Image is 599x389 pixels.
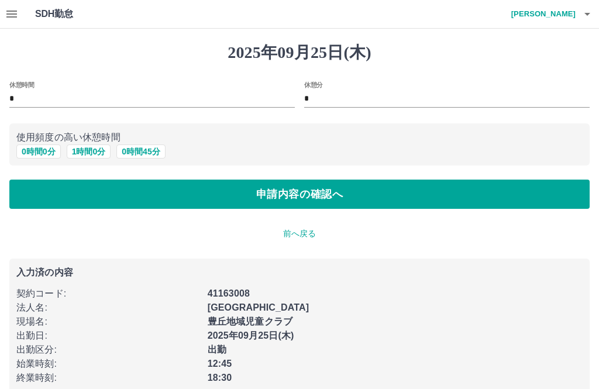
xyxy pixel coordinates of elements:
p: 入力済の内容 [16,268,583,277]
button: 0時間45分 [116,144,165,159]
b: 18:30 [208,373,232,383]
p: 終業時刻 : [16,371,201,385]
button: 1時間0分 [67,144,111,159]
b: 豊丘地域児童クラブ [208,316,292,326]
p: 始業時刻 : [16,357,201,371]
b: 2025年09月25日(木) [208,331,294,340]
b: 出勤 [208,345,226,354]
p: 使用頻度の高い休憩時間 [16,130,583,144]
button: 申請内容の確認へ [9,180,590,209]
h1: 2025年09月25日(木) [9,43,590,63]
p: 出勤日 : [16,329,201,343]
button: 0時間0分 [16,144,61,159]
b: 12:45 [208,359,232,369]
b: [GEOGRAPHIC_DATA] [208,302,309,312]
p: 現場名 : [16,315,201,329]
p: 出勤区分 : [16,343,201,357]
label: 休憩時間 [9,80,34,89]
p: 契約コード : [16,287,201,301]
p: 法人名 : [16,301,201,315]
label: 休憩分 [304,80,323,89]
b: 41163008 [208,288,250,298]
p: 前へ戻る [9,228,590,240]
